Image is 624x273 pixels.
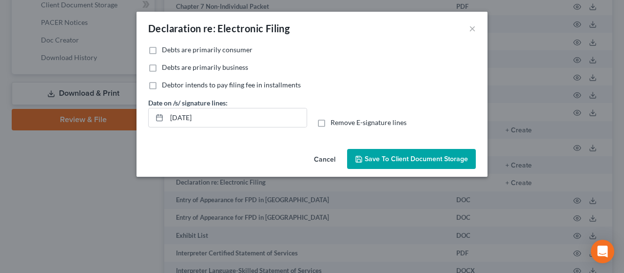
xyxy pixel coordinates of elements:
[162,45,253,54] span: Debts are primarily consumer
[469,22,476,34] button: ×
[365,155,468,163] span: Save to Client Document Storage
[162,81,301,89] span: Debtor intends to pay filing fee in installments
[162,63,248,71] span: Debts are primarily business
[148,21,290,35] div: Declaration re: Electronic Filing
[148,98,228,108] label: Date on /s/ signature lines:
[306,150,343,169] button: Cancel
[167,108,307,127] input: MM/DD/YYYY
[331,118,407,126] span: Remove E-signature lines
[591,240,614,263] div: Open Intercom Messenger
[347,149,476,169] button: Save to Client Document Storage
